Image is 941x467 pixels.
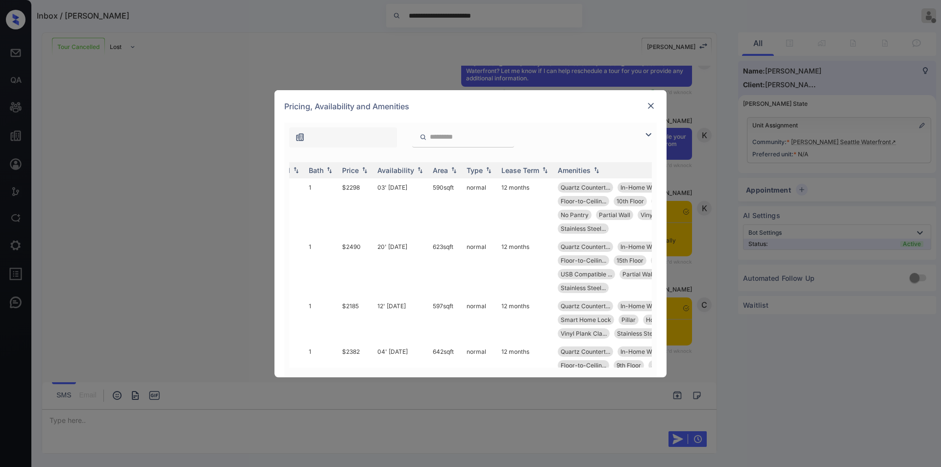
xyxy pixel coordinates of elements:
td: normal [463,343,497,388]
span: No Pantry [561,211,589,219]
span: Quartz Countert... [561,302,610,310]
img: sorting [291,167,301,173]
img: icon-zuma [295,132,305,142]
td: normal [463,238,497,297]
div: Lease Term [501,166,539,174]
td: 1 [305,343,338,388]
span: Stainless Steel... [617,330,662,337]
img: sorting [415,167,425,173]
td: 590 sqft [429,178,463,238]
div: Area [433,166,448,174]
span: Smart Home Lock [561,316,611,323]
span: 10th Floor [617,197,644,205]
span: Floor-to-Ceilin... [561,197,606,205]
td: 12' [DATE] [373,297,429,343]
td: 1 [305,238,338,297]
td: 12 months [497,343,554,388]
td: 1 [273,178,305,238]
div: Bath [309,166,323,174]
span: USB Compatible ... [561,270,612,278]
img: sorting [484,167,494,173]
span: Floor-to-Ceilin... [561,257,606,264]
div: Availability [377,166,414,174]
img: sorting [449,167,459,173]
span: Horizontal Part... [646,316,693,323]
span: Floor-to-Ceilin... [561,362,606,369]
img: sorting [540,167,550,173]
td: normal [463,297,497,343]
div: Type [467,166,483,174]
td: $2382 [338,343,373,388]
span: In-Home Washer ... [620,302,673,310]
td: 03' [DATE] [373,178,429,238]
td: 1 [273,238,305,297]
td: 04' [DATE] [373,343,429,388]
td: 12 months [497,178,554,238]
span: Vinyl Plank Cla... [641,211,687,219]
td: 1 [305,178,338,238]
td: 12 months [497,238,554,297]
td: normal [463,178,497,238]
td: 623 sqft [429,238,463,297]
span: In-Home Washer ... [620,348,673,355]
td: 12 months [497,297,554,343]
div: Price [342,166,359,174]
span: Vinyl Plank Cla... [561,330,607,337]
td: $2490 [338,238,373,297]
td: 20' [DATE] [373,238,429,297]
span: In-Home Washer ... [620,184,673,191]
img: sorting [592,167,601,173]
span: Stainless Steel... [561,225,606,232]
td: 1 [273,297,305,343]
span: Stainless Steel... [561,284,606,292]
span: Quartz Countert... [561,243,610,250]
td: 1 [273,343,305,388]
span: Pillar [621,316,636,323]
div: Amenities [558,166,591,174]
span: 15th Floor [617,257,644,264]
span: In-Home Washer ... [620,243,673,250]
span: Partial Wall [599,211,630,219]
span: Quartz Countert... [561,184,610,191]
td: 642 sqft [429,343,463,388]
img: icon-zuma [420,133,427,142]
td: 1 [305,297,338,343]
div: Pricing, Availability and Amenities [274,90,667,123]
img: sorting [324,167,334,173]
span: Quartz Countert... [561,348,610,355]
img: close [646,101,656,111]
td: 597 sqft [429,297,463,343]
span: Smart Home Lock [651,362,702,369]
td: $2185 [338,297,373,343]
span: Partial Wall [622,270,654,278]
td: $2298 [338,178,373,238]
img: icon-zuma [643,129,654,141]
span: 9th Floor [617,362,641,369]
img: sorting [360,167,370,173]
